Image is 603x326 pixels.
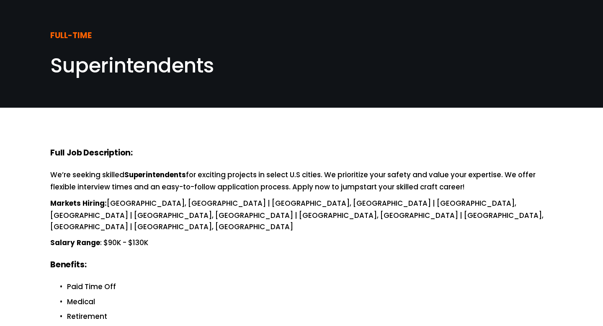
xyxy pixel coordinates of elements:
strong: Markets Hiring: [50,198,107,210]
strong: Full Job Description: [50,147,133,160]
span: Superintendents [50,52,214,80]
p: Retirement [67,311,553,322]
strong: FULL-TIME [50,29,92,43]
strong: Superintendents [124,169,186,181]
p: [GEOGRAPHIC_DATA], [GEOGRAPHIC_DATA] | [GEOGRAPHIC_DATA], [GEOGRAPHIC_DATA] | [GEOGRAPHIC_DATA], ... [50,198,553,233]
strong: Benefits: [50,259,86,272]
p: Paid Time Off [67,281,553,292]
p: Medical [67,296,553,308]
p: : $90K - $130K [50,237,553,249]
strong: Salary Range [50,237,100,249]
p: We’re seeking skilled for exciting projects in select U.S cities. We prioritize your safety and v... [50,169,553,193]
